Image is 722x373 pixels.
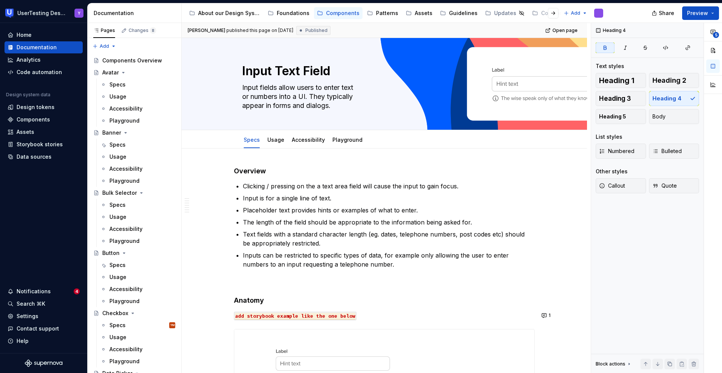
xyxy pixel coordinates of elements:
[97,79,178,91] a: Specs
[97,355,178,367] a: Playground
[109,165,143,173] div: Accessibility
[543,25,581,36] a: Open page
[17,56,41,64] div: Analytics
[376,9,398,17] div: Patterns
[17,103,55,111] div: Design tokens
[243,230,535,248] p: Text fields with a standard character length (eg. dates, telephone numbers, post codes etc) shoul...
[292,136,325,143] a: Accessibility
[102,69,119,76] div: Avatar
[97,235,178,247] a: Playground
[109,141,126,149] div: Specs
[596,133,622,141] div: List styles
[17,44,57,51] div: Documentation
[74,288,80,294] span: 4
[5,323,83,335] button: Contact support
[5,335,83,347] button: Help
[649,144,699,159] button: Bulleted
[90,41,118,52] button: Add
[5,138,83,150] a: Storybook stories
[109,201,126,209] div: Specs
[552,27,578,33] span: Open page
[109,346,143,353] div: Accessibility
[659,9,674,17] span: Share
[109,93,126,100] div: Usage
[652,147,682,155] span: Bulleted
[150,27,156,33] span: 8
[561,8,590,18] button: Add
[652,77,686,84] span: Heading 2
[97,283,178,295] a: Accessibility
[102,309,128,317] div: Checkbox
[17,68,62,76] div: Code automation
[109,153,126,161] div: Usage
[17,141,63,148] div: Storybook stories
[17,153,52,161] div: Data sources
[332,136,363,143] a: Playground
[186,6,560,21] div: Page tree
[109,81,126,88] div: Specs
[90,127,178,139] a: Banner
[17,312,38,320] div: Settings
[198,9,260,17] div: About our Design System
[25,359,62,367] svg: Supernova Logo
[90,247,178,259] a: Button
[648,6,679,20] button: Share
[326,9,359,17] div: Components
[102,129,121,136] div: Banner
[549,312,551,318] span: 1
[97,331,178,343] a: Usage
[109,334,126,341] div: Usage
[5,54,83,66] a: Analytics
[6,92,50,98] div: Design system data
[243,182,535,191] p: Clicking / pressing on the a text area field will cause the input to gain focus.
[17,31,32,39] div: Home
[93,27,115,33] div: Pages
[305,27,328,33] span: Published
[109,213,126,221] div: Usage
[5,41,83,53] a: Documentation
[5,310,83,322] a: Settings
[5,151,83,163] a: Data sources
[289,132,328,147] div: Accessibility
[437,7,481,19] a: Guidelines
[78,10,80,16] div: Y
[109,177,140,185] div: Playground
[90,67,178,79] a: Avatar
[17,116,50,123] div: Components
[364,7,401,19] a: Patterns
[109,117,140,124] div: Playground
[109,273,126,281] div: Usage
[596,361,625,367] div: Block actions
[97,295,178,307] a: Playground
[682,6,719,20] button: Preview
[235,313,355,320] span: add storybook example like the one below
[97,259,178,271] a: Specs
[277,9,309,17] div: Foundations
[314,7,363,19] a: Components
[482,7,528,19] a: Updates
[596,168,628,175] div: Other styles
[97,115,178,127] a: Playground
[243,206,535,215] p: Placeholder text provides hints or examples of what to enter.
[596,178,646,193] button: Callout
[90,187,178,199] a: Bulk Selector
[17,337,29,345] div: Help
[5,298,83,310] button: Search ⌘K
[241,62,525,80] textarea: Input Text Field
[97,151,178,163] a: Usage
[264,132,287,147] div: Usage
[188,27,225,33] span: [PERSON_NAME]
[5,9,14,18] img: 41adf70f-fc1c-4662-8e2d-d2ab9c673b1b.png
[5,101,83,113] a: Design tokens
[97,211,178,223] a: Usage
[5,126,83,138] a: Assets
[649,109,699,124] button: Body
[97,343,178,355] a: Accessibility
[17,325,59,332] div: Contact support
[265,7,312,19] a: Foundations
[596,359,632,369] div: Block actions
[102,57,162,64] div: Components Overview
[267,136,284,143] a: Usage
[97,103,178,115] a: Accessibility
[244,136,260,143] a: Specs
